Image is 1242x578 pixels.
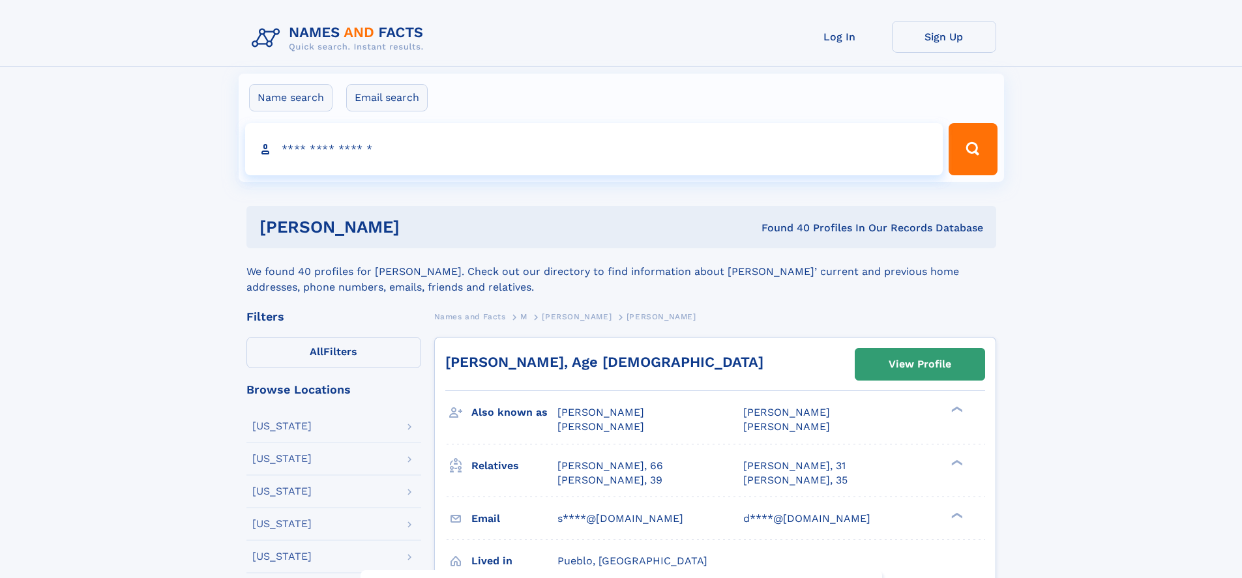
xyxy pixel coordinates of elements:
[471,401,557,424] h3: Also known as
[743,420,830,433] span: [PERSON_NAME]
[310,345,323,358] span: All
[520,312,527,321] span: M
[788,21,892,53] a: Log In
[889,349,951,379] div: View Profile
[249,84,333,111] label: Name search
[246,21,434,56] img: Logo Names and Facts
[252,421,312,431] div: [US_STATE]
[743,473,848,487] a: [PERSON_NAME], 35
[471,550,557,572] h3: Lived in
[246,248,996,295] div: We found 40 profiles for [PERSON_NAME]. Check out our directory to find information about [PERSON...
[892,21,996,53] a: Sign Up
[434,308,506,325] a: Names and Facts
[580,221,983,235] div: Found 40 Profiles In Our Records Database
[855,349,984,380] a: View Profile
[743,406,830,418] span: [PERSON_NAME]
[948,511,964,519] div: ❯
[246,311,421,323] div: Filters
[948,405,964,414] div: ❯
[252,519,312,529] div: [US_STATE]
[627,312,696,321] span: [PERSON_NAME]
[445,354,763,370] a: [PERSON_NAME], Age [DEMOGRAPHIC_DATA]
[346,84,428,111] label: Email search
[743,459,846,473] a: [PERSON_NAME], 31
[520,308,527,325] a: M
[252,454,312,464] div: [US_STATE]
[557,406,644,418] span: [PERSON_NAME]
[557,420,644,433] span: [PERSON_NAME]
[542,308,612,325] a: [PERSON_NAME]
[252,551,312,562] div: [US_STATE]
[948,458,964,467] div: ❯
[949,123,997,175] button: Search Button
[542,312,612,321] span: [PERSON_NAME]
[557,473,662,487] a: [PERSON_NAME], 39
[245,123,943,175] input: search input
[557,459,663,473] a: [PERSON_NAME], 66
[471,508,557,530] h3: Email
[259,219,581,235] h1: [PERSON_NAME]
[471,455,557,477] h3: Relatives
[246,384,421,396] div: Browse Locations
[557,555,707,567] span: Pueblo, [GEOGRAPHIC_DATA]
[246,337,421,368] label: Filters
[252,486,312,497] div: [US_STATE]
